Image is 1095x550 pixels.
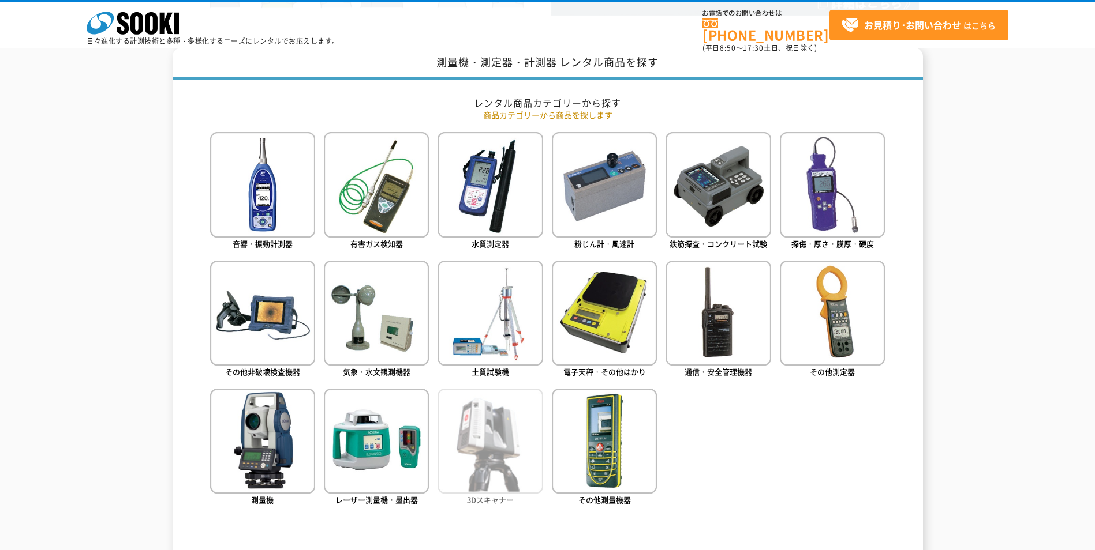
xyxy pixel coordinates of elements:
a: 通信・安全管理機器 [666,261,771,380]
img: 通信・安全管理機器 [666,261,771,366]
a: その他非破壊検査機器 [210,261,315,380]
span: 3Dスキャナー [467,494,514,505]
img: 粉じん計・風速計 [552,132,657,237]
span: お電話でのお問い合わせは [702,10,829,17]
a: その他測定器 [780,261,885,380]
img: 鉄筋探査・コンクリート試験 [666,132,771,237]
h2: レンタル商品カテゴリーから探す [210,97,885,109]
a: 粉じん計・風速計 [552,132,657,251]
img: 3Dスキャナー [438,389,543,494]
span: 探傷・厚さ・膜厚・硬度 [791,238,874,249]
img: その他非破壊検査機器 [210,261,315,366]
span: 有害ガス検知器 [350,238,403,249]
span: 音響・振動計測器 [233,238,293,249]
a: その他測量機器 [552,389,657,508]
a: 音響・振動計測器 [210,132,315,251]
span: 土質試験機 [472,366,509,377]
a: 電子天秤・その他はかり [552,261,657,380]
img: 気象・水文観測機器 [324,261,429,366]
a: お見積り･お問い合わせはこちら [829,10,1008,40]
strong: お見積り･お問い合わせ [864,18,961,32]
span: 電子天秤・その他はかり [563,366,646,377]
p: 商品カテゴリーから商品を探します [210,109,885,121]
span: 17:30 [743,43,764,53]
span: その他測定器 [810,366,855,377]
img: 有害ガス検知器 [324,132,429,237]
img: 測量機 [210,389,315,494]
span: 測量機 [251,494,274,505]
span: その他非破壊検査機器 [225,366,300,377]
img: その他測量機器 [552,389,657,494]
a: 水質測定器 [438,132,543,251]
img: レーザー測量機・墨出器 [324,389,429,494]
img: その他測定器 [780,261,885,366]
span: その他測量機器 [578,494,631,505]
img: 電子天秤・その他はかり [552,261,657,366]
a: 土質試験機 [438,261,543,380]
a: 測量機 [210,389,315,508]
img: 土質試験機 [438,261,543,366]
span: はこちら [841,17,996,34]
span: 粉じん計・風速計 [574,238,634,249]
a: 鉄筋探査・コンクリート試験 [666,132,771,251]
a: 気象・水文観測機器 [324,261,429,380]
h1: 測量機・測定器・計測器 レンタル商品を探す [173,48,923,80]
span: 通信・安全管理機器 [685,366,752,377]
span: 水質測定器 [472,238,509,249]
a: [PHONE_NUMBER] [702,18,829,42]
span: (平日 ～ 土日、祝日除く) [702,43,817,53]
img: 探傷・厚さ・膜厚・硬度 [780,132,885,237]
a: 探傷・厚さ・膜厚・硬度 [780,132,885,251]
a: 有害ガス検知器 [324,132,429,251]
span: 鉄筋探査・コンクリート試験 [670,238,767,249]
span: レーザー測量機・墨出器 [335,494,418,505]
span: 8:50 [720,43,736,53]
p: 日々進化する計測技術と多種・多様化するニーズにレンタルでお応えします。 [87,37,339,44]
span: 気象・水文観測機器 [343,366,410,377]
a: 3Dスキャナー [438,389,543,508]
a: レーザー測量機・墨出器 [324,389,429,508]
img: 音響・振動計測器 [210,132,315,237]
img: 水質測定器 [438,132,543,237]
